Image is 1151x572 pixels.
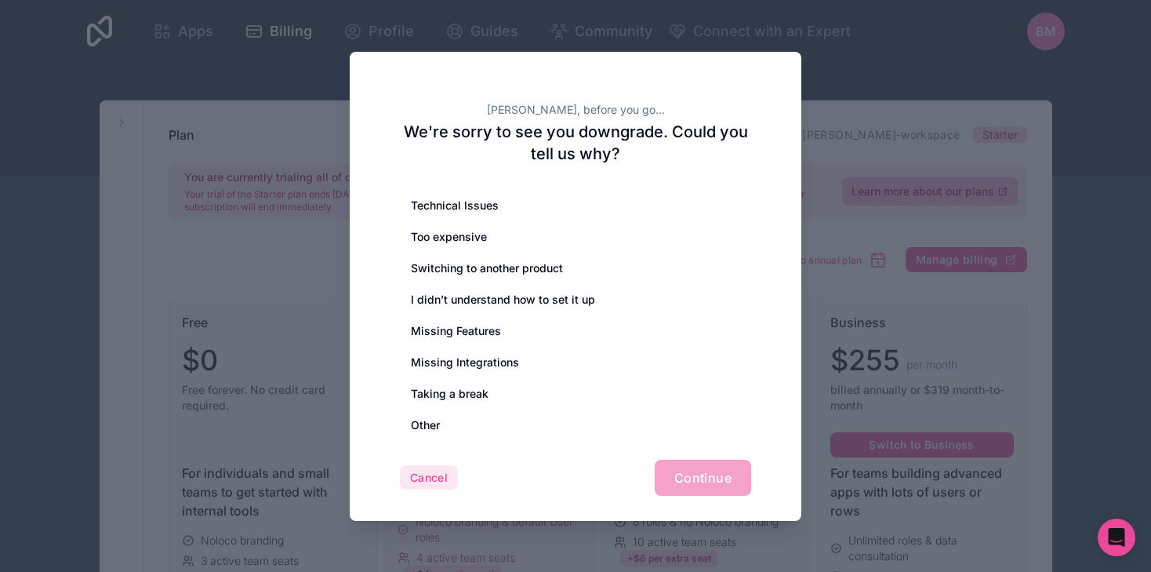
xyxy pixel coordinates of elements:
[400,315,751,347] div: Missing Features
[400,102,751,118] h2: [PERSON_NAME], before you go...
[400,253,751,284] div: Switching to another product
[400,347,751,378] div: Missing Integrations
[400,410,751,441] div: Other
[400,378,751,410] div: Taking a break
[400,121,751,165] h2: We're sorry to see you downgrade. Could you tell us why?
[400,190,751,221] div: Technical Issues
[1098,519,1135,556] div: Open Intercom Messenger
[400,465,458,490] button: Cancel
[400,284,751,315] div: I didn’t understand how to set it up
[400,221,751,253] div: Too expensive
